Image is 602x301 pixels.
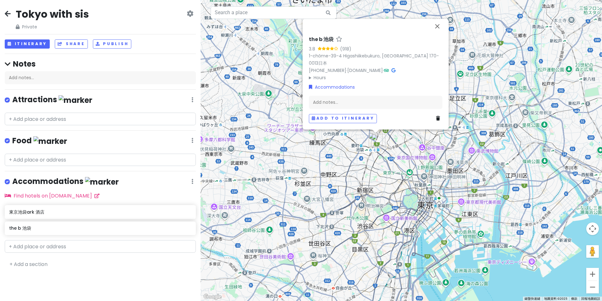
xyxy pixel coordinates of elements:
h4: Accommodations [12,176,119,187]
div: Add notes... [5,71,196,85]
a: Star place [336,36,342,43]
button: Itinerary [5,39,50,49]
a: 條款 (在新分頁中開啟) [571,297,577,300]
i: Google Maps [391,68,395,73]
div: Add notes... [309,96,442,109]
div: 3.8 [309,45,318,52]
input: Search a place [211,6,337,19]
div: · · [309,36,442,81]
a: 1-chōme-39-4 Higashiikebukuro, [GEOGRAPHIC_DATA] 170-0013日本 [309,53,439,67]
h4: Attractions [12,95,92,105]
span: Private [16,23,89,30]
img: Google [202,293,223,301]
button: Share [55,39,88,49]
h2: Tokyo with sis [16,8,89,21]
div: the b 池袋 [369,133,383,147]
input: + Add place or address [5,240,196,253]
a: 在 Google 地圖上開啟這個區域 (開啟新視窗) [202,293,223,301]
h6: 東京池袋ark 酒店 [9,209,191,215]
a: + Add a section [9,261,48,268]
summary: Hours [309,74,442,81]
a: 回報地圖錯誤 [581,297,600,300]
h4: Notes [5,59,196,69]
img: marker [33,136,67,146]
a: [DOMAIN_NAME] [347,67,383,74]
button: Add to itinerary [309,114,377,123]
h6: the b 池袋 [309,36,333,43]
h4: Food [12,136,67,146]
button: 將衣夾人拖曳到地圖上，就能開啟街景服務 [586,245,599,258]
h6: the b 池袋 [9,225,191,231]
button: 放大 [586,268,599,280]
a: Delete place [436,115,442,122]
a: Find hotels on [DOMAIN_NAME] [5,192,99,199]
button: Publish [93,39,132,49]
img: marker [85,177,119,187]
button: 鍵盤快速鍵 [525,297,540,301]
input: + Add place or address [5,113,196,125]
div: (918) [340,45,351,52]
a: [PHONE_NUMBER] [309,67,346,74]
button: 縮小 [586,281,599,293]
input: + Add place or address [5,154,196,166]
a: Accommodations [309,84,355,91]
button: 關閉 [430,19,445,34]
img: marker [59,95,92,105]
span: 地圖資料 ©2025 [544,297,567,300]
button: 地圖攝影機控制項 [586,222,599,235]
div: 東京池袋ark 酒店 [372,134,385,148]
i: Tripadvisor [384,68,389,73]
